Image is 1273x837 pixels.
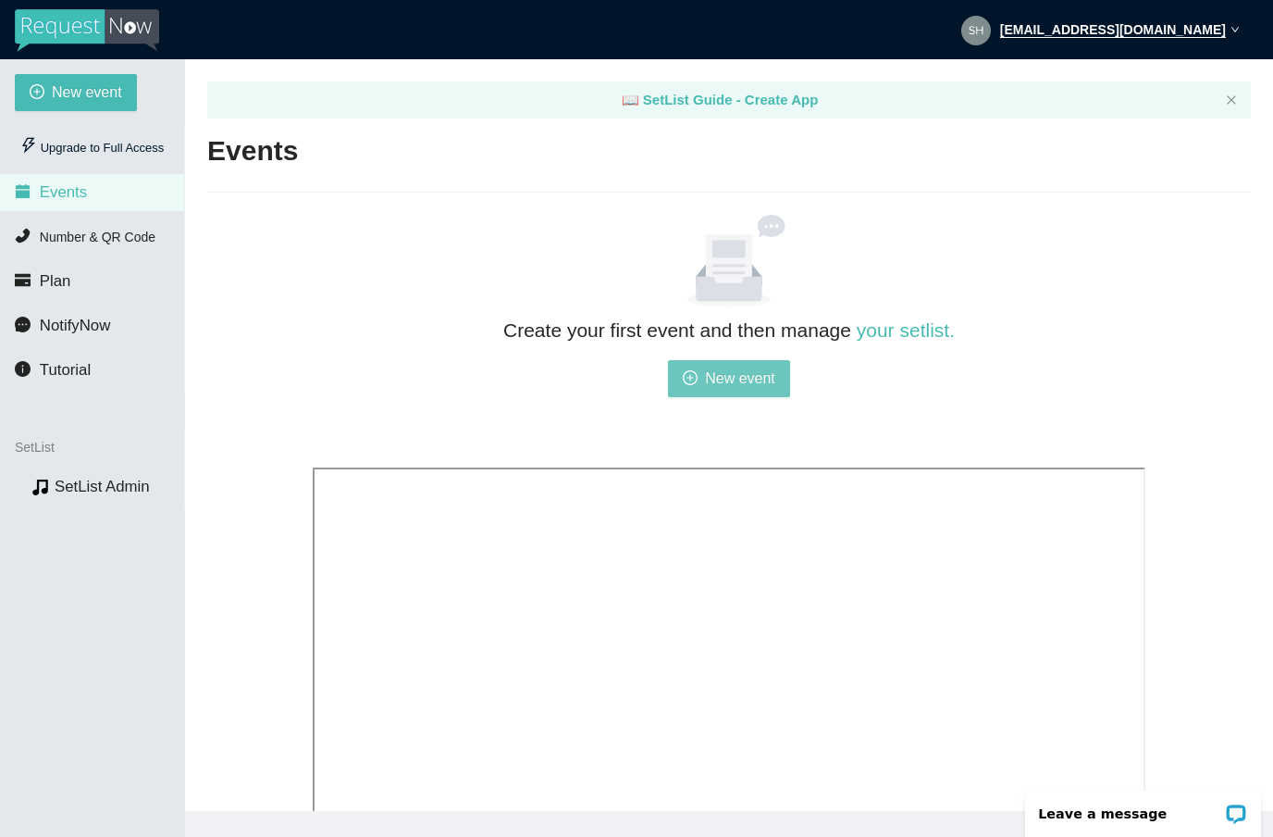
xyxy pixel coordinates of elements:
[705,367,775,390] span: New event
[52,81,122,104] span: New event
[668,360,790,397] button: plus-circleNew event
[1013,779,1273,837] iframe: LiveChat chat widget
[20,137,37,154] span: thunderbolt
[683,370,698,388] span: plus-circle
[15,361,31,377] span: info-circle
[313,315,1145,345] h2: Create your first event and then manage
[15,183,31,199] span: calendar
[15,74,137,111] button: plus-circleNew event
[55,478,150,495] a: SetList Admin
[40,183,87,201] span: Events
[15,317,31,332] span: message
[857,319,955,341] a: your setlist.
[1230,25,1240,34] span: down
[15,272,31,288] span: credit-card
[622,92,639,107] span: laptop
[1226,94,1237,106] button: close
[961,16,991,45] img: 15e6a287f46f517ab1474e12f94ac369
[40,317,110,334] span: NotifyNow
[15,130,169,167] div: Upgrade to Full Access
[622,92,819,107] a: laptop SetList Guide - Create App
[30,84,44,102] span: plus-circle
[40,272,71,290] span: Plan
[40,361,91,379] span: Tutorial
[15,9,159,52] img: RequestNow
[15,228,31,244] span: phone
[40,230,155,244] span: Number & QR Code
[207,132,298,170] h2: Events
